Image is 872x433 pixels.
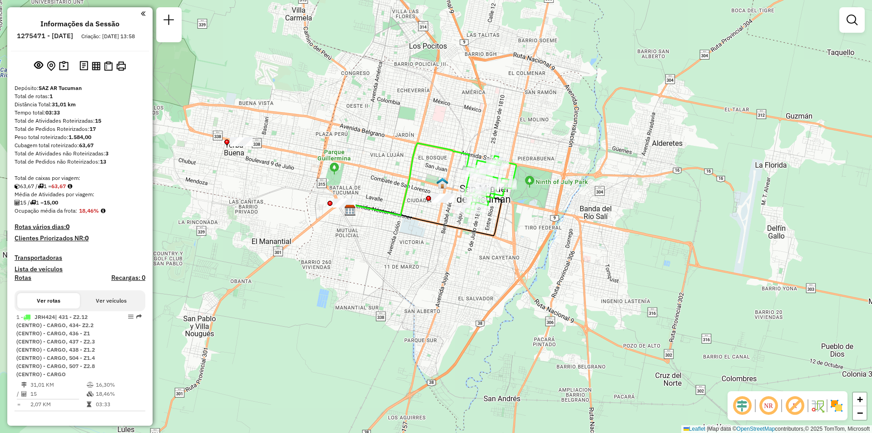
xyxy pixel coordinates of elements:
button: Centralizar mapa no depósito ou ponto de apoio [45,59,57,73]
td: = [16,400,21,409]
strong: 0 [85,234,89,242]
strong: 15,00 [44,199,58,206]
strong: 31,01 km [52,101,76,108]
span: Ocupação média da frota: [15,207,77,214]
h4: Transportadoras [15,254,145,262]
div: Total de Atividades Roteirizadas: [15,117,145,125]
i: Distância Total [21,382,27,388]
div: Total de Pedidos não Roteirizados: [15,158,145,166]
span: JRH424 [35,314,55,320]
div: Total de Atividades não Roteirizadas: [15,149,145,158]
i: Tempo total em rota [87,402,91,407]
a: OpenStreetMap [737,426,775,432]
div: Map data © contributors,© 2025 TomTom, Microsoft [681,425,872,433]
span: 1 - [16,314,95,378]
button: Ver veículos [80,293,143,309]
h4: Recargas: 0 [111,274,145,282]
td: / [16,389,21,398]
button: Logs desbloquear sessão [78,59,90,73]
i: Cubagem total roteirizado [15,184,20,189]
img: Fluxo de ruas [810,398,825,413]
strong: 15 [95,117,101,124]
strong: 1.584,00 [69,134,91,140]
span: | [707,426,708,432]
h6: 1275471 - [DATE] [17,32,73,40]
i: Total de rotas [30,200,36,205]
button: Exibir sessão original [32,59,45,73]
span: Ocultar NR [758,395,779,417]
h4: Lista de veículos [15,265,145,273]
td: 2,07 KM [30,400,86,409]
a: Nova sessão e pesquisa [160,11,178,31]
strong: 0 [66,223,69,231]
strong: 13 [100,158,106,165]
em: Rota exportada [136,314,142,319]
a: Zoom out [853,406,867,420]
div: Atividade não roteirizada - CENCOSUD S.A. [431,194,454,203]
div: Peso total roteirizado: [15,133,145,141]
a: Clique aqui para minimizar o painel [141,8,145,19]
h4: Informações da Sessão [40,20,119,28]
td: 15 [30,389,86,398]
strong: 1 [50,93,53,100]
a: Rotas [15,274,31,282]
button: Visualizar relatório de Roteirização [90,60,102,72]
div: Tempo total: [15,109,145,117]
div: Depósito: [15,84,145,92]
div: Total de Pedidos Roteirizados: [15,125,145,133]
strong: 03:33 [45,109,60,116]
img: UDC - Tucuman [436,177,448,189]
td: 16,30% [95,380,141,389]
div: Total de rotas: [15,92,145,100]
div: 63,67 / 1 = [15,182,145,190]
div: Atividade não roteirizada - Libertad S.A. SIEMPRE A LAS 07:00AM!!!!! [333,199,356,208]
td: 31,01 KM [30,380,86,389]
span: Ocultar deslocamento [731,395,753,417]
i: % de utilização da cubagem [87,391,94,397]
i: % de utilização do peso [87,382,94,388]
div: Média de Atividades por viagem: [15,190,145,199]
div: Cubagem total roteirizado: [15,141,145,149]
img: Exibir/Ocultar setores [829,398,844,413]
h4: Clientes Priorizados NR: [15,234,145,242]
span: | 431 - Z2.12 (CENTRO) - CARGO, 434- Z2.2 (CENTRO) - CARGO, 436 - Z1 (CENTRO) - CARGO, 437 - Z2.3... [16,314,95,378]
div: Criação: [DATE] 13:58 [78,32,139,40]
a: Exibir filtros [843,11,861,29]
div: Atividade não roteirizada - CENCOSUD S.A. [230,137,253,146]
a: Leaflet [684,426,705,432]
strong: 3 [105,150,109,157]
button: Imprimir Rotas [114,60,128,73]
strong: SAZ AR Tucuman [39,85,82,91]
img: SAZ AR Tucuman [344,204,356,216]
em: Opções [128,314,134,319]
td: 18,46% [95,389,141,398]
strong: 18,46% [79,207,99,214]
h4: Rotas vários dias: [15,223,145,231]
span: − [857,407,863,418]
div: 15 / 1 = [15,199,145,207]
a: Zoom in [853,393,867,406]
div: Distância Total: [15,100,145,109]
button: Painel de Sugestão [57,59,70,73]
i: Total de Atividades [15,200,20,205]
strong: 63,67 [51,183,66,189]
span: + [857,393,863,405]
div: Total de caixas por viagem: [15,174,145,182]
i: Total de Atividades [21,391,27,397]
button: Visualizar Romaneio [102,60,114,73]
em: Média calculada utilizando a maior ocupação (%Peso ou %Cubagem) de cada rota da sessão. Rotas cro... [101,208,105,214]
i: Meta Caixas/viagem: 251,72 Diferença: -188,05 [68,184,72,189]
span: Exibir rótulo [784,395,806,417]
td: 03:33 [95,400,141,409]
strong: 63,67 [79,142,94,149]
button: Ver rotas [17,293,80,309]
i: Total de rotas [38,184,44,189]
strong: 17 [89,125,96,132]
